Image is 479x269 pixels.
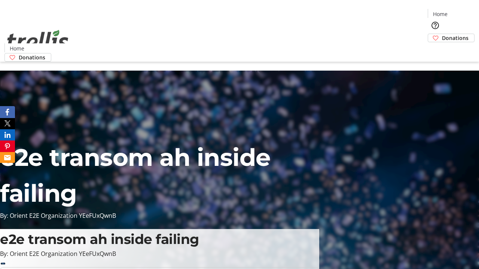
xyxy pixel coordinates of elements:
[4,53,51,62] a: Donations
[10,44,24,52] span: Home
[428,34,475,42] a: Donations
[428,42,443,57] button: Cart
[428,10,452,18] a: Home
[19,53,45,61] span: Donations
[5,44,29,52] a: Home
[4,22,71,59] img: Orient E2E Organization YEeFUxQwnB's Logo
[442,34,469,42] span: Donations
[433,10,448,18] span: Home
[428,18,443,33] button: Help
